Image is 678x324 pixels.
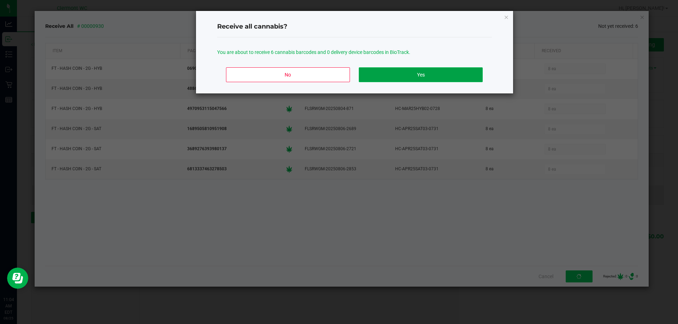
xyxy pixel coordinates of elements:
button: Close [504,13,509,21]
button: No [226,67,350,82]
p: You are about to receive 6 cannabis barcodes and 0 delivery device barcodes in BioTrack. [217,49,492,56]
iframe: Resource center [7,268,28,289]
button: Yes [359,67,482,82]
h4: Receive all cannabis? [217,22,492,31]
